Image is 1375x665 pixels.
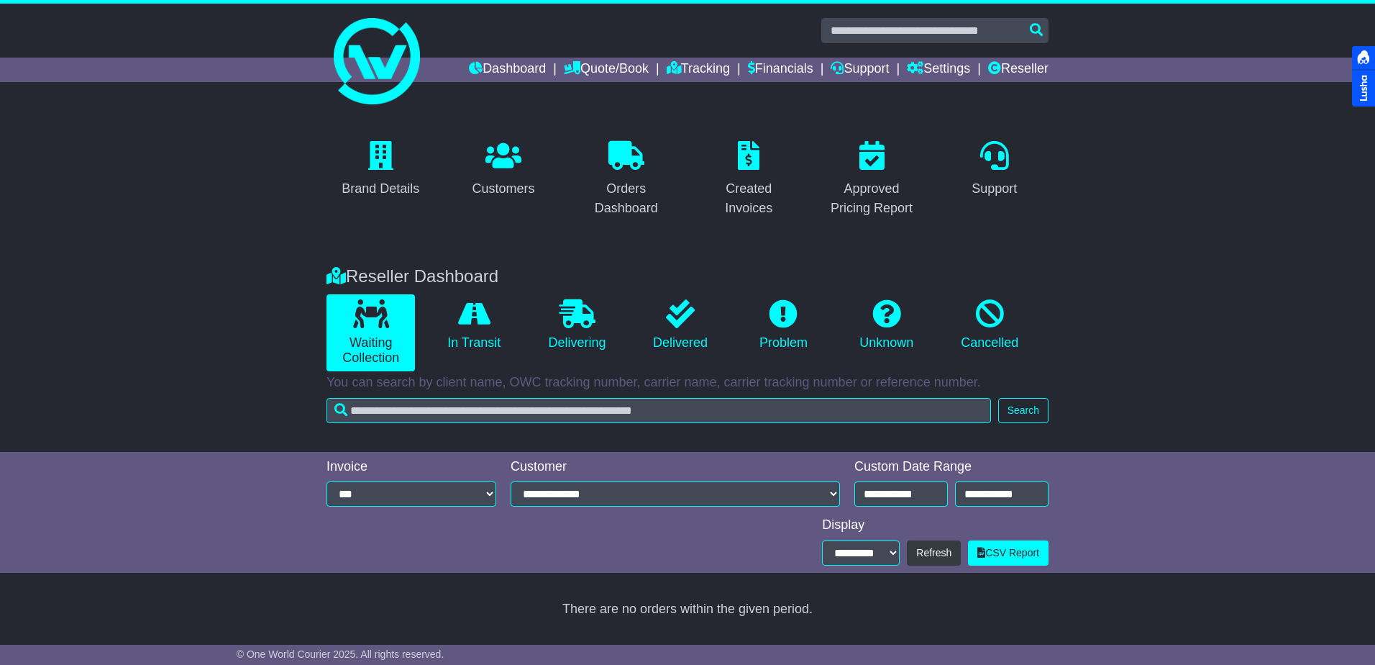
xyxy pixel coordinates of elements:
button: Refresh [907,540,961,566]
div: Support [972,179,1017,199]
a: Tracking [667,58,730,82]
div: Customers [472,179,534,199]
div: Brand Details [342,179,419,199]
a: Cancelled [946,294,1034,356]
a: Quote/Book [564,58,649,82]
a: Reseller [988,58,1049,82]
a: Unknown [842,294,931,356]
a: Orders Dashboard [572,136,680,223]
a: Customers [462,136,544,204]
div: Customer [511,459,840,475]
a: In Transit [429,294,518,356]
a: Support [831,58,889,82]
a: Delivering [533,294,621,356]
a: Problem [739,294,828,356]
button: Search [998,398,1049,423]
div: Reseller Dashboard [319,266,1056,287]
div: Orders Dashboard [581,179,671,218]
div: Approved Pricing Report [827,179,917,218]
p: You can search by client name, OWC tracking number, carrier name, carrier tracking number or refe... [326,375,1049,391]
span: © One World Courier 2025. All rights reserved. [237,648,444,660]
a: Settings [907,58,970,82]
div: There are no orders within the given period. [326,602,1049,617]
a: CSV Report [968,540,1049,566]
a: Financials [748,58,813,82]
a: Waiting Collection [326,294,415,371]
a: Dashboard [469,58,546,82]
div: Display [822,517,1049,533]
a: Support [962,136,1026,204]
a: Delivered [636,294,724,356]
a: Approved Pricing Report [818,136,926,223]
div: Invoice [326,459,496,475]
div: Created Invoices [704,179,794,218]
div: Custom Date Range [854,459,1049,475]
a: Created Invoices [695,136,803,223]
a: Brand Details [332,136,429,204]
